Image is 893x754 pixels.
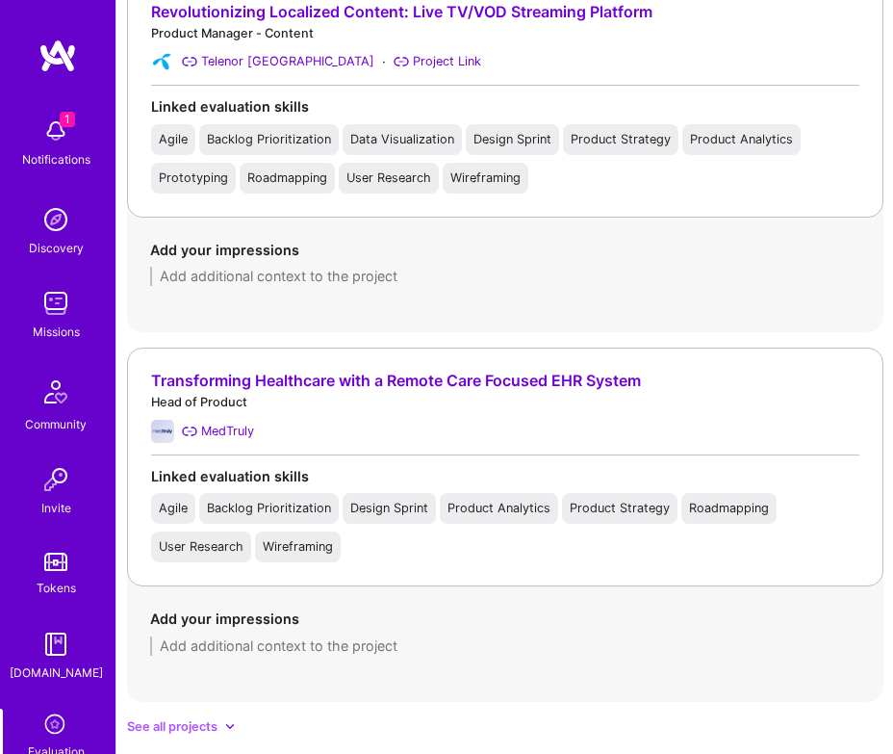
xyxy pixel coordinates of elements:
[151,50,174,73] img: Company logo
[150,241,860,260] div: Add your impressions
[690,132,793,147] div: Product Analytics
[413,52,481,71] div: Project Link
[447,501,550,516] div: Product Analytics
[151,97,859,117] div: Linked evaluation skills
[33,369,79,415] img: Community
[182,54,197,69] i: Telenor Pakistan
[22,150,90,169] div: Notifications
[207,501,331,516] div: Backlog Prioritization
[159,132,188,147] div: Agile
[350,132,454,147] div: Data Visualization
[159,501,188,516] div: Agile
[41,499,71,518] div: Invite
[150,610,860,629] div: Add your impressions
[207,132,331,147] div: Backlog Prioritization
[159,539,243,555] div: User Research
[151,24,859,43] div: Product Manager - Content
[29,239,84,258] div: Discovery
[37,112,75,150] img: bell
[263,539,333,555] div: Wireframing
[201,52,374,71] div: Telenor Pakistan
[394,54,409,69] i: Project Link
[394,52,481,71] a: Project Link
[37,460,75,499] img: Invite
[33,323,80,342] div: Missions
[201,422,254,441] div: MedTruly
[182,424,197,439] i: MedTruly
[182,422,254,441] a: MedTruly
[346,170,431,186] div: User Research
[382,52,386,71] div: ·
[127,717,217,737] span: See all projects
[689,501,769,516] div: Roadmapping
[151,467,859,486] div: Linked evaluation skills
[25,415,87,434] div: Community
[473,132,551,147] div: Design Sprint
[37,625,75,663] img: guide book
[571,132,671,147] div: Product Strategy
[44,553,67,571] img: tokens
[570,501,670,516] div: Product Strategy
[127,717,883,737] div: See all projects
[350,501,428,516] div: Design Sprint
[37,200,75,239] img: discovery
[159,170,228,186] div: Prototyping
[450,170,521,186] div: Wireframing
[151,420,174,443] img: Company logo
[151,372,859,391] div: Transforming Healthcare with a Remote Care Focused EHR System
[182,52,374,71] a: Telenor [GEOGRAPHIC_DATA]
[151,3,859,22] div: Revolutionizing Localized Content: Live TV/VOD Streaming Platform
[37,284,75,323] img: teamwork
[225,721,235,731] i: icon ArrowDownSecondarySmall
[10,663,103,683] div: [DOMAIN_NAME]
[247,170,327,186] div: Roadmapping
[37,579,76,598] div: Tokens
[60,112,75,127] span: 1
[39,709,73,742] i: icon SelectionTeam
[151,393,859,412] div: Head of Product
[38,39,77,73] img: logo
